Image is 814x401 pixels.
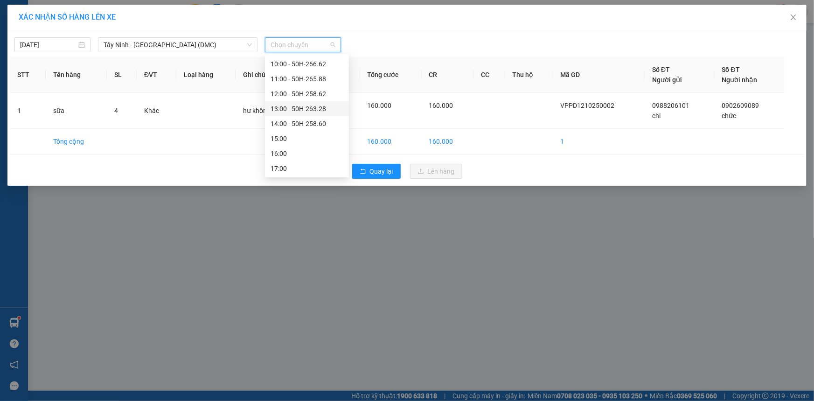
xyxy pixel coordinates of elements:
[236,57,308,93] th: Ghi chú
[722,66,740,73] span: Số ĐT
[652,76,682,84] span: Người gửi
[243,107,283,114] span: hư không đền
[474,57,505,93] th: CC
[12,12,58,58] img: logo.jpg
[352,164,401,179] button: rollbackQuay lại
[368,102,392,109] span: 160.000
[271,74,343,84] div: 11:00 - 50H-265.88
[271,134,343,144] div: 15:00
[137,57,176,93] th: ĐVT
[560,102,614,109] span: VPPD1210250002
[360,168,366,176] span: rollback
[652,66,670,73] span: Số ĐT
[247,42,252,48] span: down
[46,57,107,93] th: Tên hàng
[137,93,176,129] td: Khác
[410,164,462,179] button: uploadLên hàng
[553,57,645,93] th: Mã GD
[360,57,422,93] th: Tổng cước
[553,129,645,155] td: 1
[271,104,343,114] div: 13:00 - 50H-263.28
[114,107,118,114] span: 4
[19,13,116,21] span: XÁC NHẬN SỐ HÀNG LÊN XE
[429,102,453,109] span: 160.000
[20,40,77,50] input: 12/10/2025
[107,57,137,93] th: SL
[46,129,107,155] td: Tổng cộng
[722,112,737,120] span: chức
[10,57,46,93] th: STT
[422,57,474,93] th: CR
[271,38,335,52] span: Chọn chuyến
[271,59,343,69] div: 10:00 - 50H-266.62
[10,93,46,129] td: 1
[790,14,797,21] span: close
[505,57,553,93] th: Thu hộ
[722,76,758,84] span: Người nhận
[722,102,759,109] span: 0902609089
[780,5,807,31] button: Close
[87,23,390,35] li: [STREET_ADDRESS][PERSON_NAME]. [GEOGRAPHIC_DATA], Tỉnh [GEOGRAPHIC_DATA]
[46,93,107,129] td: sữa
[176,57,236,93] th: Loại hàng
[271,148,343,159] div: 16:00
[360,129,422,155] td: 160.000
[370,166,393,176] span: Quay lại
[87,35,390,46] li: Hotline: 1900 8153
[652,102,689,109] span: 0988206101
[104,38,252,52] span: Tây Ninh - Sài Gòn (DMC)
[652,112,661,120] span: chi
[271,89,343,99] div: 12:00 - 50H-258.62
[271,163,343,174] div: 17:00
[12,68,139,99] b: GỬI : PV [GEOGRAPHIC_DATA]
[422,129,474,155] td: 160.000
[271,119,343,129] div: 14:00 - 50H-258.60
